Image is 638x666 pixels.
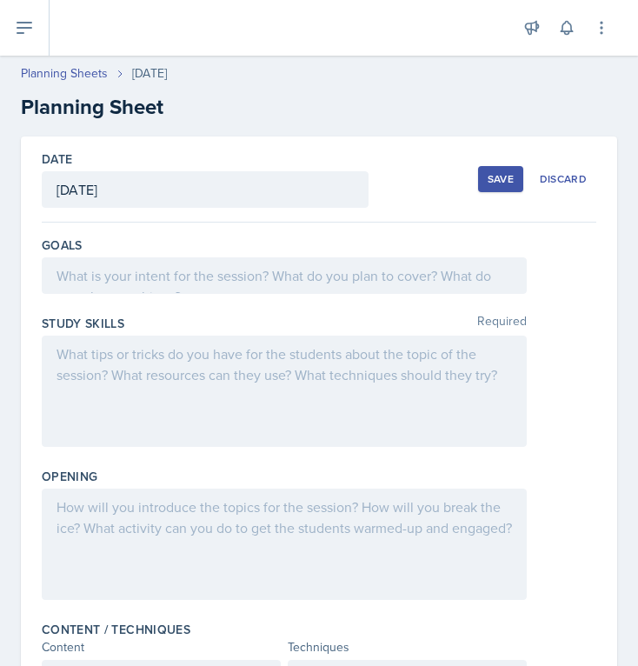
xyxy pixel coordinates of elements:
label: Content / Techniques [42,621,190,638]
span: Required [477,315,527,332]
button: Save [478,166,523,192]
div: [DATE] [132,64,167,83]
label: Study Skills [42,315,124,332]
label: Date [42,150,72,168]
h2: Planning Sheet [21,91,617,123]
div: Save [488,172,514,186]
button: Discard [530,166,596,192]
div: Techniques [288,638,527,656]
div: Content [42,638,281,656]
label: Opening [42,468,97,485]
a: Planning Sheets [21,64,108,83]
div: Discard [540,172,587,186]
label: Goals [42,236,83,254]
